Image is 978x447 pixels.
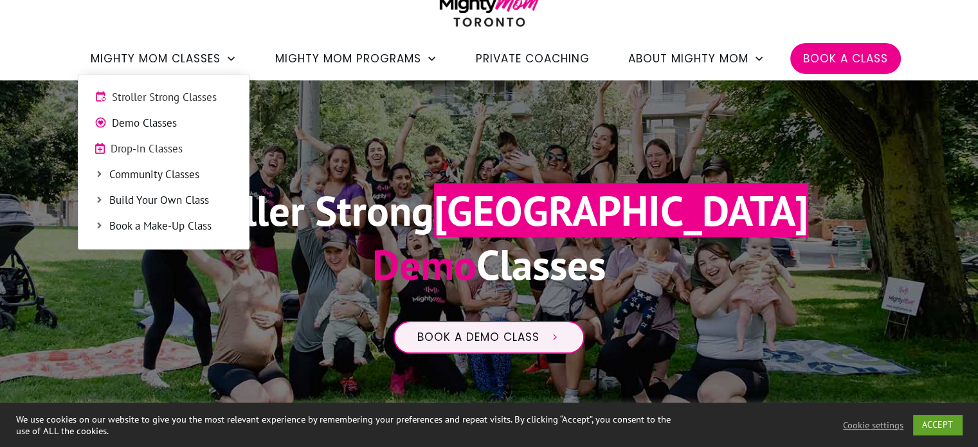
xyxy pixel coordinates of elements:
[803,48,888,69] a: Book a Class
[275,48,421,69] span: Mighty Mom Programs
[16,414,678,437] div: We use cookies on our website to give you the most relevant experience by remembering your prefer...
[91,48,221,69] span: Mighty Mom Classes
[112,89,233,106] span: Stroller Strong Classes
[417,331,539,345] span: Book a Demo Class
[628,48,748,69] span: About Mighty Mom
[109,167,233,183] span: Community Classes
[111,141,233,158] span: Drop-In Classes
[394,321,584,354] a: Book a Demo Class
[85,165,242,185] a: Community Classes
[85,191,242,210] a: Build Your Own Class
[628,48,765,69] a: About Mighty Mom
[109,192,233,209] span: Build Your Own Class
[476,48,590,69] a: Private Coaching
[372,237,476,291] span: Demo
[275,48,437,69] a: Mighty Mom Programs
[170,183,808,307] h1: Stroller Strong Classes
[85,114,242,133] a: Demo Classes
[91,48,237,69] a: Mighty Mom Classes
[434,183,808,237] span: [GEOGRAPHIC_DATA]
[109,218,233,235] span: Book a Make-Up Class
[85,217,242,236] a: Book a Make-Up Class
[913,415,962,435] a: ACCEPT
[85,88,242,107] a: Stroller Strong Classes
[112,115,233,132] span: Demo Classes
[843,419,903,431] a: Cookie settings
[85,140,242,159] a: Drop-In Classes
